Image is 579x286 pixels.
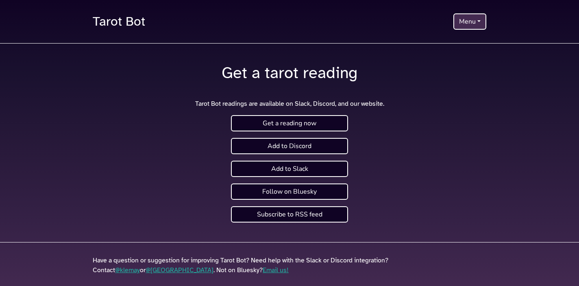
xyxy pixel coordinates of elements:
button: Menu [453,13,486,30]
a: Tarot Bot [93,10,145,33]
a: Get a reading now [231,115,348,131]
p: Tarot Bot readings are available on Slack, Discord, and our website. [93,99,486,109]
a: Subscribe to RSS feed [231,206,348,223]
a: @[GEOGRAPHIC_DATA] [146,266,213,274]
h1: Get a tarot reading [93,63,486,83]
a: Follow on Bluesky [231,183,348,200]
a: Email us! [263,266,289,274]
a: Add to Discord [231,138,348,154]
a: Add to Slack [231,161,348,177]
a: @klemay [115,266,140,274]
p: Have a question or suggestion for improving Tarot Bot? Need help with the Slack or Discord integr... [93,255,486,275]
